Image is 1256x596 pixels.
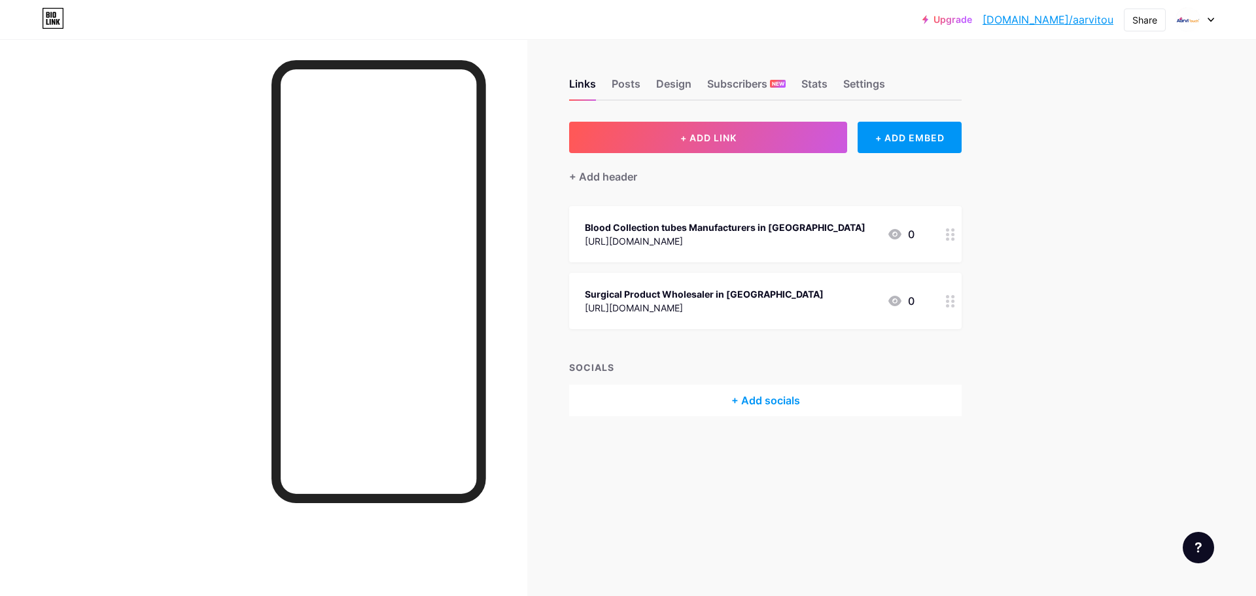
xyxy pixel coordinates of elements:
[858,122,962,153] div: + ADD EMBED
[801,76,828,99] div: Stats
[569,76,596,99] div: Links
[585,301,824,315] div: [URL][DOMAIN_NAME]
[922,14,972,25] a: Upgrade
[569,169,637,184] div: + Add header
[569,122,847,153] button: + ADD LINK
[585,287,824,301] div: Surgical Product Wholesaler in [GEOGRAPHIC_DATA]
[585,234,865,248] div: [URL][DOMAIN_NAME]
[1132,13,1157,27] div: Share
[772,80,784,88] span: NEW
[569,385,962,416] div: + Add socials
[843,76,885,99] div: Settings
[612,76,640,99] div: Posts
[983,12,1113,27] a: [DOMAIN_NAME]/aarvitou
[585,220,865,234] div: Blood Collection tubes Manufacturers in [GEOGRAPHIC_DATA]
[1176,7,1200,32] img: Aarvi Touch
[887,226,915,242] div: 0
[680,132,737,143] span: + ADD LINK
[707,76,786,99] div: Subscribers
[569,360,962,374] div: SOCIALS
[887,293,915,309] div: 0
[656,76,691,99] div: Design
